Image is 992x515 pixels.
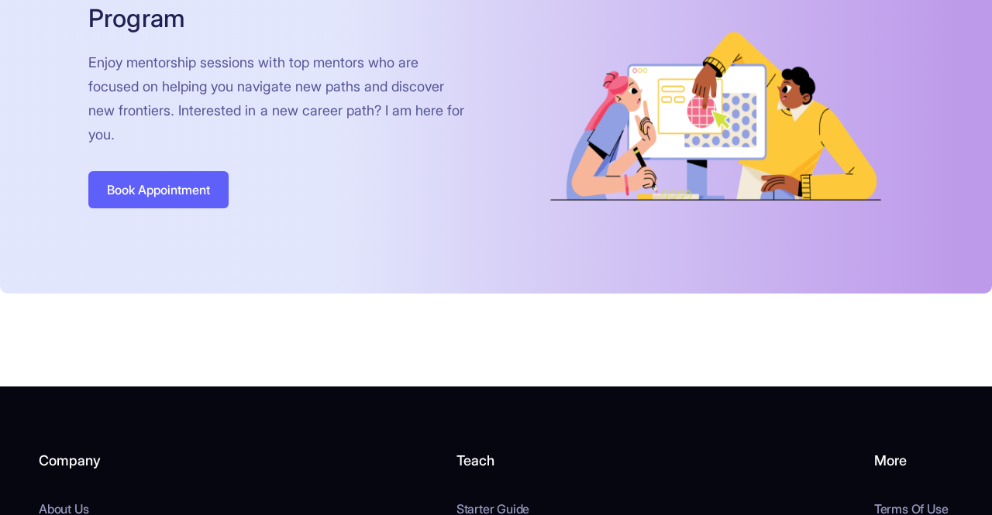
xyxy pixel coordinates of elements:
[39,448,112,472] h6: Company
[456,448,529,472] h6: Teach
[874,448,953,472] h6: More
[88,50,471,146] h6: Enjoy mentorship sessions with top mentors who are focused on helping you navigate new paths and ...
[88,171,229,208] button: Book Appointment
